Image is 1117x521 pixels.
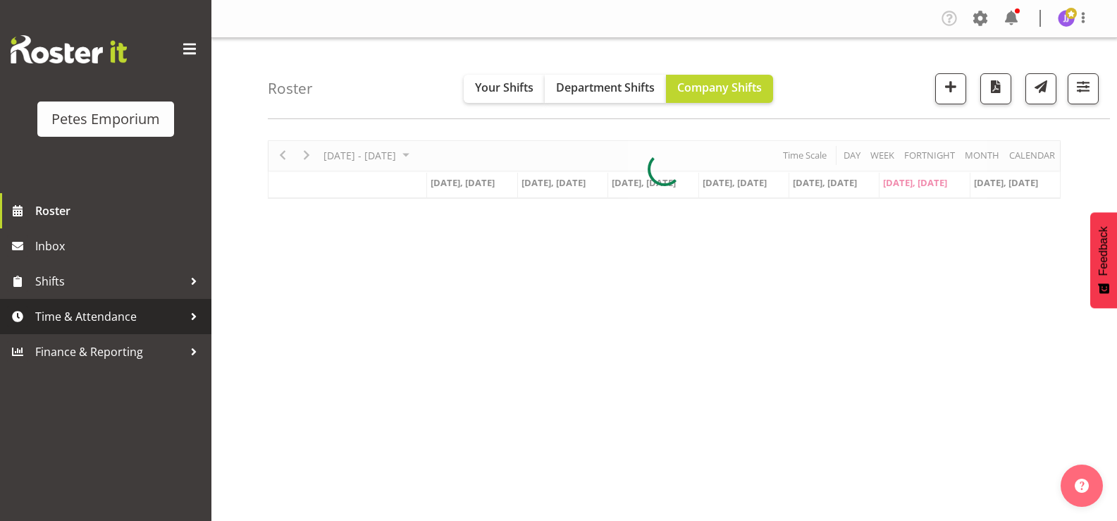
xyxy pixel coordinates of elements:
button: Send a list of all shifts for the selected filtered period to all rostered employees. [1025,73,1056,104]
span: Finance & Reporting [35,341,183,362]
button: Company Shifts [666,75,773,103]
span: Feedback [1097,226,1110,276]
img: janelle-jonkers702.jpg [1058,10,1075,27]
span: Company Shifts [677,80,762,95]
h4: Roster [268,80,313,97]
button: Download a PDF of the roster according to the set date range. [980,73,1011,104]
div: Petes Emporium [51,109,160,130]
button: Department Shifts [545,75,666,103]
span: Inbox [35,235,204,257]
button: Filter Shifts [1068,73,1099,104]
span: Roster [35,200,204,221]
img: help-xxl-2.png [1075,479,1089,493]
button: Feedback - Show survey [1090,212,1117,308]
img: Rosterit website logo [11,35,127,63]
button: Add a new shift [935,73,966,104]
span: Your Shifts [475,80,533,95]
span: Time & Attendance [35,306,183,327]
span: Shifts [35,271,183,292]
button: Your Shifts [464,75,545,103]
span: Department Shifts [556,80,655,95]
